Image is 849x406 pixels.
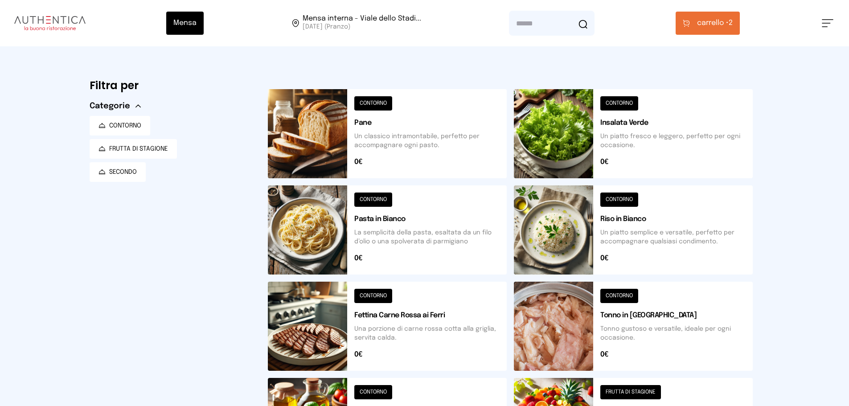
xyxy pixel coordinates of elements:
[90,100,141,112] button: Categorie
[90,100,130,112] span: Categorie
[166,12,204,35] button: Mensa
[697,18,733,29] span: 2
[90,162,146,182] button: SECONDO
[303,15,421,31] span: Viale dello Stadio, 77, 05100 Terni TR, Italia
[90,139,177,159] button: FRUTTA DI STAGIONE
[303,22,421,31] span: [DATE] (Pranzo)
[109,168,137,176] span: SECONDO
[109,121,141,130] span: CONTORNO
[14,16,86,30] img: logo.8f33a47.png
[697,18,729,29] span: carrello •
[676,12,740,35] button: carrello •2
[109,144,168,153] span: FRUTTA DI STAGIONE
[90,78,254,93] h6: Filtra per
[90,116,150,135] button: CONTORNO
